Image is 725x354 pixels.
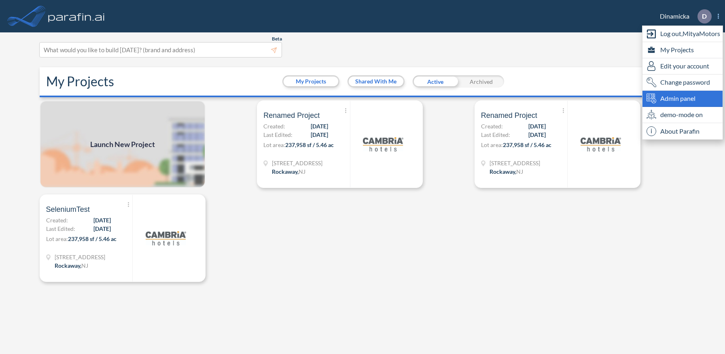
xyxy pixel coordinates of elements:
[490,167,523,176] div: Rockaway, NJ
[55,261,88,270] div: Rockaway, NJ
[263,111,320,120] span: Renamed Project
[272,159,322,167] span: 321 Mt Hope Ave
[272,36,282,42] span: Beta
[581,124,621,164] img: logo
[647,126,656,136] span: i
[46,224,75,233] span: Last Edited:
[55,262,81,269] span: Rockaway ,
[40,100,206,188] a: Launch New Project
[46,216,68,224] span: Created:
[481,122,503,130] span: Created:
[40,100,206,188] img: add
[660,126,700,136] span: About Parafin
[660,61,709,71] span: Edit your account
[481,111,537,120] span: Renamed Project
[311,122,328,130] span: [DATE]
[660,45,694,55] span: My Projects
[642,42,723,58] div: My Projects
[68,235,117,242] span: 237,958 sf / 5.46 ac
[490,159,540,167] span: 321 Mt Hope Ave
[481,130,510,139] span: Last Edited:
[46,205,90,214] span: SeleniumTest
[702,13,707,20] p: D
[47,8,106,24] img: logo
[90,139,155,150] span: Launch New Project
[660,94,695,103] span: Admin panel
[363,124,403,164] img: logo
[490,168,516,175] span: Rockaway ,
[272,167,305,176] div: Rockaway, NJ
[642,91,723,107] div: Admin panel
[642,123,723,139] div: About Parafin
[81,262,88,269] span: NJ
[503,141,551,148] span: 237,958 sf / 5.46 ac
[528,130,546,139] span: [DATE]
[349,77,403,86] button: Shared With Me
[660,110,703,119] span: demo-mode on
[93,224,111,233] span: [DATE]
[284,77,338,86] button: My Projects
[263,122,285,130] span: Created:
[93,216,111,224] span: [DATE]
[299,168,305,175] span: NJ
[528,122,546,130] span: [DATE]
[263,141,285,148] span: Lot area:
[413,75,458,87] div: Active
[146,218,186,258] img: logo
[648,9,719,23] div: Dinamicka
[311,130,328,139] span: [DATE]
[46,235,68,242] span: Lot area:
[55,253,105,261] span: 321 Mt Hope Ave
[46,74,114,89] h2: My Projects
[481,141,503,148] span: Lot area:
[458,75,504,87] div: Archived
[263,130,293,139] span: Last Edited:
[660,29,720,38] span: Log out, MityaMotors
[642,58,723,75] div: Edit user
[642,26,723,42] div: Log out
[285,141,334,148] span: 237,958 sf / 5.46 ac
[516,168,523,175] span: NJ
[272,168,299,175] span: Rockaway ,
[642,75,723,91] div: Change password
[642,107,723,123] div: demo-mode on
[660,77,710,87] span: Change password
